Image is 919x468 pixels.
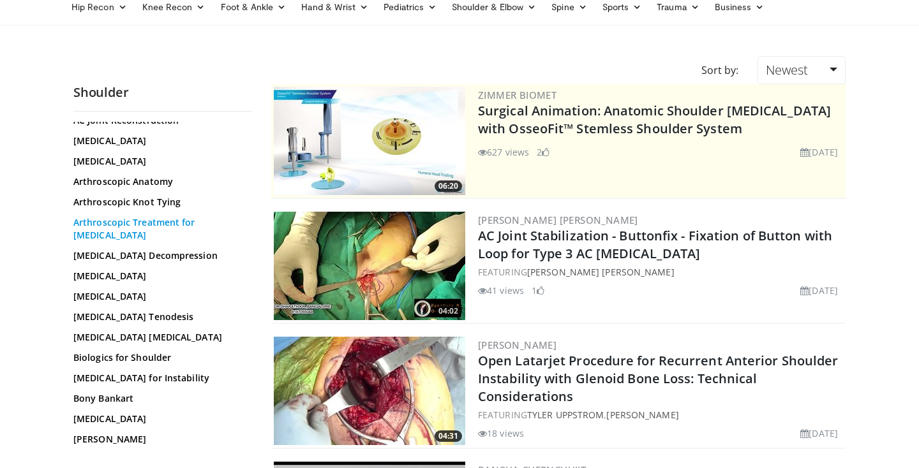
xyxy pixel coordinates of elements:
li: [DATE] [800,284,838,297]
a: [PERSON_NAME] [PERSON_NAME] [527,266,675,278]
span: 04:31 [435,430,462,442]
a: Open Latarjet Procedure for Recurrent Anterior Shoulder Instability with Glenoid Bone Loss: Techn... [478,352,839,405]
a: [PERSON_NAME] [478,339,557,351]
a: 06:20 [274,87,465,195]
li: [DATE] [800,427,838,440]
img: c2f644dc-a967-485d-903d-283ce6bc3929.300x170_q85_crop-smart_upscale.jpg [274,212,465,320]
a: Tyler Uppstrom [527,409,604,421]
a: [MEDICAL_DATA] [73,135,246,147]
a: [MEDICAL_DATA] [73,290,246,303]
a: [MEDICAL_DATA] [MEDICAL_DATA] [73,331,246,344]
a: [MEDICAL_DATA] [73,413,246,425]
li: 18 views [478,427,524,440]
a: [PERSON_NAME] [606,409,678,421]
a: Arthroscopic Anatomy [73,175,246,188]
a: Bony Bankart [73,392,246,405]
span: Newest [766,61,808,78]
a: [MEDICAL_DATA] Tenodesis [73,311,246,323]
li: 2 [537,145,549,159]
a: Surgical Animation: Anatomic Shoulder [MEDICAL_DATA] with OsseoFit™ Stemless Shoulder System [478,102,831,137]
div: FEATURING [478,265,843,279]
a: 04:02 [274,212,465,320]
a: 04:31 [274,337,465,445]
img: 2b2da37e-a9b6-423e-b87e-b89ec568d167.300x170_q85_crop-smart_upscale.jpg [274,337,465,445]
li: [DATE] [800,145,838,159]
a: [PERSON_NAME] [PERSON_NAME] [478,214,638,226]
a: [MEDICAL_DATA] Decompression [73,249,246,262]
li: 627 views [478,145,529,159]
div: Sort by: [692,56,748,84]
a: Arthroscopic Knot Tying [73,196,246,208]
a: Zimmer Biomet [478,89,557,101]
div: FEATURING , [478,408,843,421]
a: Biologics for Shoulder [73,351,246,364]
span: 04:02 [435,305,462,317]
span: 06:20 [435,180,462,192]
a: AC Joint Stabilization - Buttonfix - Fixation of Button with Loop for Type 3 AC [MEDICAL_DATA] [478,227,832,262]
a: Arthroscopic Treatment for [MEDICAL_DATA] [73,216,246,242]
a: Newest [758,56,846,84]
img: 84e7f812-2061-4fff-86f6-cdff29f66ef4.300x170_q85_crop-smart_upscale.jpg [274,87,465,195]
a: [PERSON_NAME] [73,433,246,446]
h2: Shoulder [73,84,252,101]
a: [MEDICAL_DATA] [73,270,246,282]
a: [MEDICAL_DATA] for Instability [73,372,246,384]
a: [MEDICAL_DATA] [73,155,246,168]
li: 41 views [478,284,524,297]
li: 1 [532,284,544,297]
a: [PERSON_NAME][GEOGRAPHIC_DATA] [73,453,246,466]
